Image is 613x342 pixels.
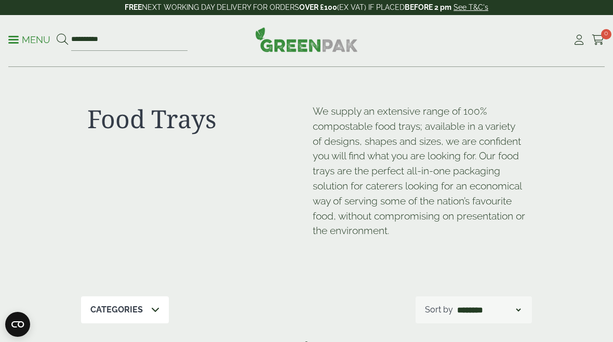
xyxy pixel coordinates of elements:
p: Categories [90,304,143,316]
span: 0 [601,29,611,39]
p: Menu [8,34,50,46]
strong: BEFORE 2 pm [405,3,451,11]
i: My Account [572,35,585,45]
p: Sort by [425,304,453,316]
strong: OVER £100 [299,3,337,11]
img: GreenPak Supplies [255,27,358,52]
a: Menu [8,34,50,44]
i: Cart [592,35,605,45]
a: 0 [592,32,605,48]
strong: FREE [125,3,142,11]
h1: Food Trays [87,104,300,134]
select: Shop order [455,304,523,316]
button: Open CMP widget [5,312,30,337]
a: See T&C's [454,3,488,11]
p: We supply an extensive range of 100% compostable food trays; available in a variety of designs, s... [313,104,526,238]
